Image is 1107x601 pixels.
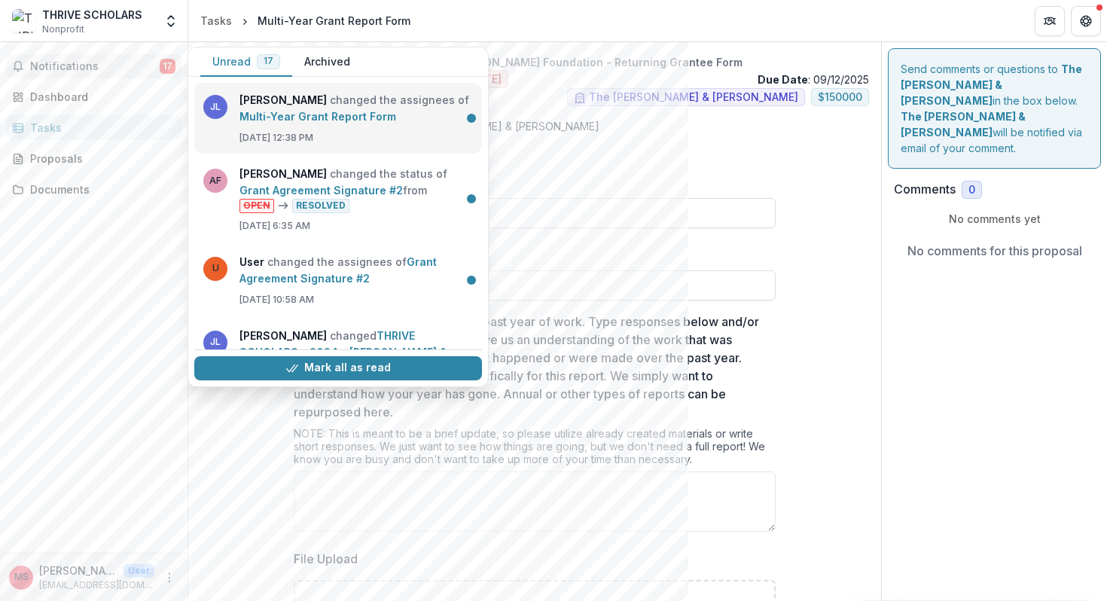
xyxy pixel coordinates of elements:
a: Multi-Year Grant Report Form [239,110,396,123]
p: Please provide an update for the past year of work. Type responses below and/or upload any docume... [294,313,767,421]
p: No comments for this proposal [907,242,1082,260]
p: changed the assignees of [239,92,473,125]
button: Unread [200,47,292,77]
a: Proposals [6,146,181,171]
span: 0 [968,184,975,197]
button: Mark all as read [194,356,482,380]
span: 17 [160,59,175,74]
a: Dashboard [6,84,181,109]
p: [PERSON_NAME] [39,563,117,578]
button: Archived [292,47,362,77]
div: Proposals [30,151,169,166]
p: No comments yet [894,211,1095,227]
strong: The [PERSON_NAME] & [PERSON_NAME] [901,63,1082,107]
span: The [PERSON_NAME] & [PERSON_NAME] [589,91,798,104]
h2: Comments [894,182,956,197]
div: Dashboard [30,89,169,105]
button: Get Help [1071,6,1101,36]
div: Tasks [200,13,232,29]
div: Martha Sanchez [14,572,29,582]
div: Multi-Year Grant Report Form [258,13,410,29]
p: File Upload [294,550,358,568]
a: Tasks [194,10,238,32]
span: 17 [264,56,273,66]
p: : 09/12/2025 [758,72,869,87]
strong: Due Date [758,73,808,86]
div: THRIVE SCHOLARS [42,7,142,23]
div: Tasks [30,120,169,136]
span: Notifications [30,60,160,73]
p: User [124,564,154,578]
span: Nonprofit [42,23,84,36]
button: Notifications17 [6,54,181,78]
p: THRIVE SCHOLARS - 2024 - [PERSON_NAME] & [PERSON_NAME] Foundation - Returning Grantee Form [200,54,869,70]
div: Send comments or questions to in the box below. will be notified via email of your comment. [888,48,1101,169]
strong: The [PERSON_NAME] & [PERSON_NAME] [901,110,1026,139]
img: THRIVE SCHOLARS [12,9,36,33]
button: Open entity switcher [160,6,181,36]
a: THRIVE SCHOLARS - 2024 - [PERSON_NAME] & [PERSON_NAME] Foundation - Returning Grantee Form [239,329,453,392]
button: Partners [1035,6,1065,36]
button: More [160,569,178,587]
a: Tasks [6,115,181,140]
a: Grant Agreement Signature #2 [239,255,437,285]
p: changed from [239,328,473,408]
p: [EMAIL_ADDRESS][DOMAIN_NAME] [39,578,154,592]
p: changed the assignees of [239,254,473,287]
p: : [PERSON_NAME] from The [PERSON_NAME] & [PERSON_NAME] [212,118,857,134]
div: NOTE: This is meant to be a brief update, so please utilize already created materials or write sh... [294,427,776,471]
span: $ 150000 [818,91,862,104]
nav: breadcrumb [194,10,416,32]
p: changed the status of from [239,166,473,213]
a: Documents [6,177,181,202]
div: Documents [30,182,169,197]
a: Grant Agreement Signature #2 [239,184,403,197]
